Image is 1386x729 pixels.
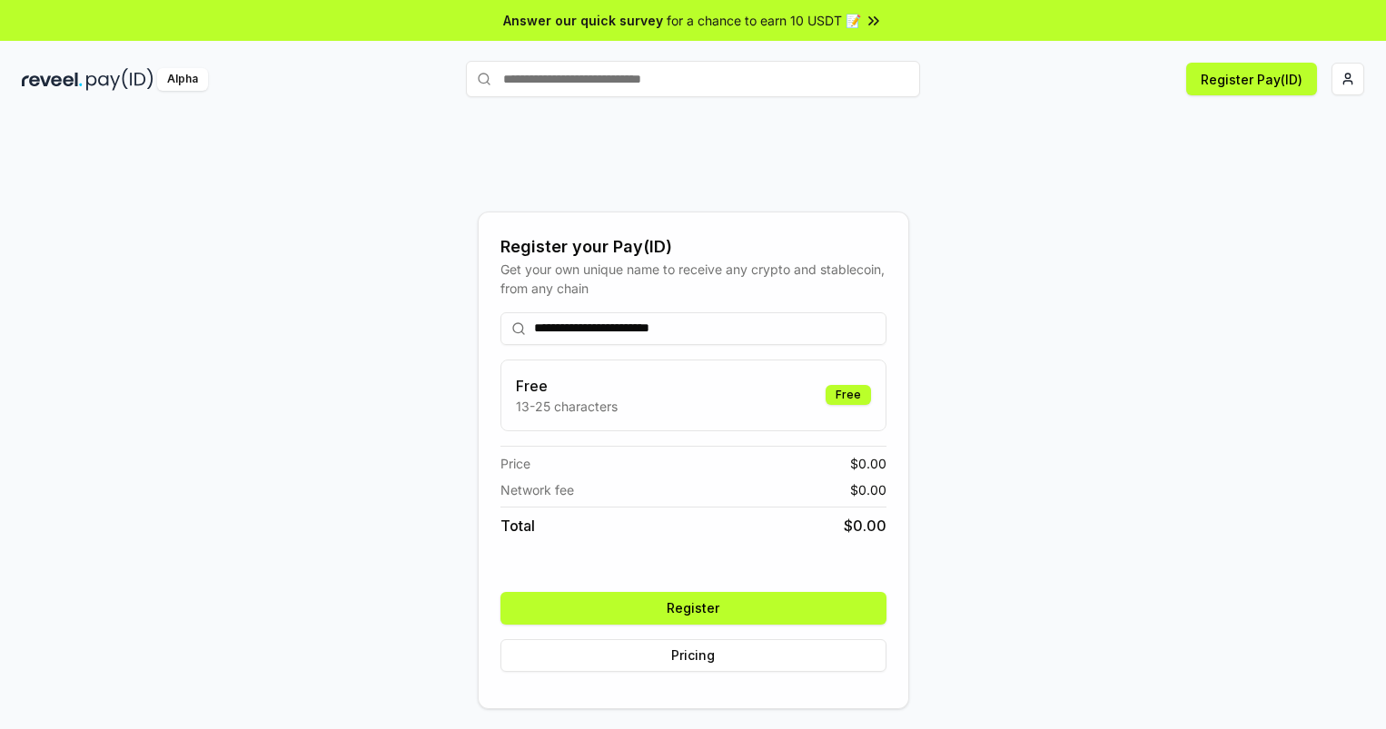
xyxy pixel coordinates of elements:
[500,515,535,537] span: Total
[500,480,574,499] span: Network fee
[1186,63,1317,95] button: Register Pay(ID)
[516,375,618,397] h3: Free
[500,454,530,473] span: Price
[850,480,886,499] span: $ 0.00
[22,68,83,91] img: reveel_dark
[850,454,886,473] span: $ 0.00
[500,234,886,260] div: Register your Pay(ID)
[503,11,663,30] span: Answer our quick survey
[500,639,886,672] button: Pricing
[826,385,871,405] div: Free
[667,11,861,30] span: for a chance to earn 10 USDT 📝
[157,68,208,91] div: Alpha
[844,515,886,537] span: $ 0.00
[86,68,153,91] img: pay_id
[500,592,886,625] button: Register
[500,260,886,298] div: Get your own unique name to receive any crypto and stablecoin, from any chain
[516,397,618,416] p: 13-25 characters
